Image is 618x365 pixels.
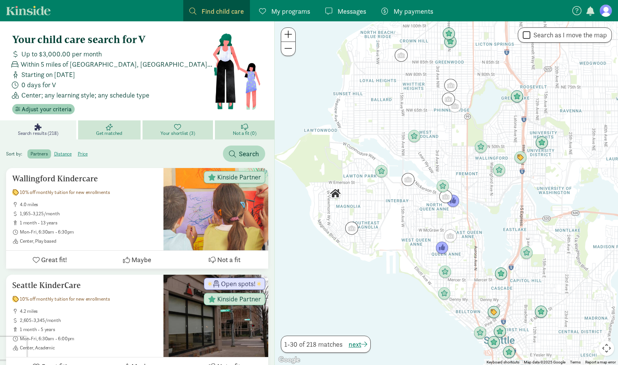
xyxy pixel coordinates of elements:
[27,149,51,158] label: partners
[223,146,265,162] button: Search
[438,287,451,300] div: Click to see details
[395,49,408,62] div: Click to see details
[217,255,240,265] span: Not a fit
[20,220,157,226] span: 1 month - 13 years
[21,90,149,100] span: Center; any learning style; any schedule type
[131,255,151,265] span: Maybe
[439,266,451,279] div: Click to see details
[21,69,75,80] span: Starting on [DATE]
[493,325,506,338] div: Click to see details
[18,130,58,136] span: Search results (218)
[221,280,256,287] span: Open spots!
[439,190,452,203] div: Click to see details
[444,79,457,92] div: Click to see details
[447,195,459,208] div: Click to see details
[20,345,157,351] span: Center, Academic
[487,336,500,349] div: Click to see details
[21,49,102,59] span: Up to $3,000.00 per month
[78,120,142,139] a: Get matched
[12,174,157,183] h5: Wallingford Kindercare
[408,130,421,143] div: Click to see details
[514,151,527,164] div: Click to see details
[20,308,157,314] span: 4.2 miles
[20,327,157,333] span: 1 month - 5 years
[493,164,506,177] div: Click to see details
[503,346,516,359] div: Click to see details
[22,105,72,114] span: Adjust your criteria
[338,6,366,16] span: Messages
[448,99,461,112] div: Click to see details
[495,267,508,280] div: Click to see details
[181,251,268,269] button: Not a fit
[444,229,457,242] div: Click to see details
[202,6,244,16] span: Find child care
[6,251,93,269] button: Great fit!
[217,296,261,303] span: Kinside Partner
[520,247,533,259] div: Click to see details
[535,136,548,149] div: Click to see details
[12,34,212,46] h4: Your child care search for V
[160,130,195,136] span: Your shortlist (3)
[20,229,157,235] span: Mon-Fri, 6:30am - 6:30pm
[239,149,259,159] span: Search
[20,202,157,208] span: 4.0 miles
[402,173,415,186] div: Click to see details
[20,296,110,302] span: 10% off monthly tuition for new enrollments
[329,187,342,200] div: Click to see details
[20,336,157,342] span: Mon-Fri, 6:30am - 6:00pm
[570,360,581,364] a: Terms (opens in new tab)
[21,80,56,90] span: 0 days for V
[511,90,524,103] div: Click to see details
[12,104,75,115] button: Adjust your criteria
[530,30,607,40] label: Search as I move the map
[599,341,614,356] button: Map camera controls
[442,27,455,40] div: Click to see details
[233,130,256,136] span: Not a fit (0)
[20,317,157,323] span: 2,605-3,345/month
[271,6,310,16] span: My programs
[75,149,91,158] label: price
[277,355,302,365] img: Google
[535,306,548,319] div: Click to see details
[21,59,212,69] span: Within 5 miles of [GEOGRAPHIC_DATA], [GEOGRAPHIC_DATA] 98199
[96,130,122,136] span: Get matched
[487,360,519,365] button: Keyboard shortcuts
[349,339,367,349] button: next
[436,180,449,193] div: Click to see details
[20,189,110,195] span: 10% off monthly tuition for new enrollments
[51,149,75,158] label: distance
[215,120,274,139] a: Not a fit (0)
[585,360,616,364] a: Report a map error
[375,165,388,178] div: Click to see details
[277,355,302,365] a: Open this area in Google Maps (opens a new window)
[284,339,343,349] span: 1-30 of 218 matches
[345,222,358,235] div: Click to see details
[444,35,457,48] div: Click to see details
[41,255,67,265] span: Great fit!
[474,141,487,154] div: Click to see details
[474,327,487,339] div: Click to see details
[20,211,157,217] span: 1,955-3,125/month
[524,360,565,364] span: Map data ©2025 Google
[394,6,433,16] span: My payments
[442,93,455,106] div: Click to see details
[6,6,51,15] a: Kinside
[487,306,500,319] div: Click to see details
[435,242,448,255] div: Click to see details
[6,150,26,157] span: Sort by:
[217,174,261,181] span: Kinside Partner
[142,120,215,139] a: Your shortlist (3)
[93,251,181,269] button: Maybe
[12,281,157,290] h5: Seattle KinderCare
[20,238,157,244] span: Center, Play based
